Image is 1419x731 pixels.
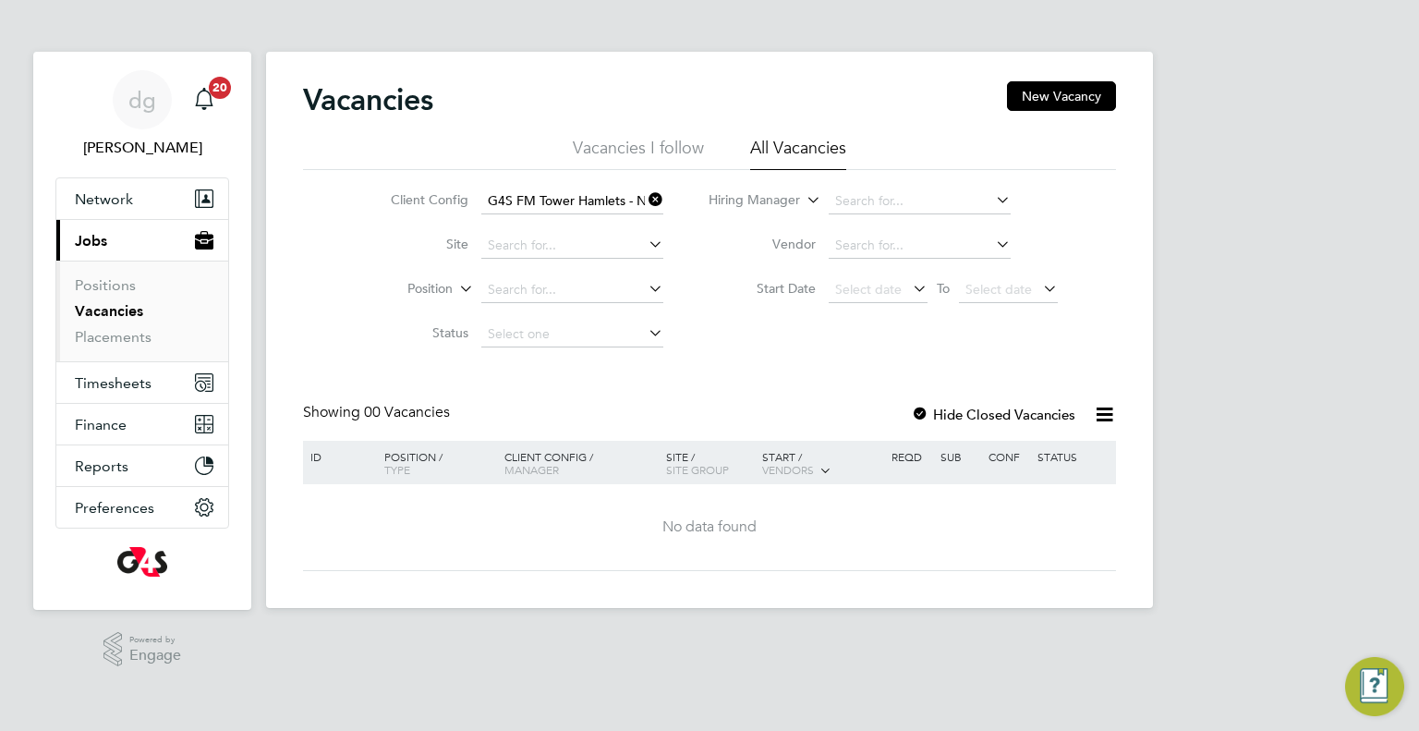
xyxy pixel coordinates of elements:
[103,632,182,667] a: Powered byEngage
[762,462,814,477] span: Vendors
[965,281,1032,298] span: Select date
[666,462,729,477] span: Site Group
[984,441,1032,472] div: Conf
[758,441,887,487] div: Start /
[364,403,450,421] span: 00 Vacancies
[911,406,1075,423] label: Hide Closed Vacancies
[481,233,663,259] input: Search for...
[56,487,228,528] button: Preferences
[55,137,229,159] span: dharmisha gohil
[694,191,800,210] label: Hiring Manager
[56,178,228,219] button: Network
[481,189,663,214] input: Search for...
[303,403,454,422] div: Showing
[56,220,228,261] button: Jobs
[835,281,902,298] span: Select date
[1345,657,1404,716] button: Engage Resource Center
[56,261,228,361] div: Jobs
[117,547,167,577] img: g4s-logo-retina.png
[75,232,107,250] span: Jobs
[75,457,128,475] span: Reports
[346,280,453,298] label: Position
[129,632,181,648] span: Powered by
[186,70,223,129] a: 20
[936,441,984,472] div: Sub
[362,191,468,208] label: Client Config
[56,362,228,403] button: Timesheets
[362,236,468,252] label: Site
[306,441,370,472] div: ID
[75,190,133,208] span: Network
[33,52,251,610] nav: Main navigation
[209,77,231,99] span: 20
[75,302,143,320] a: Vacancies
[75,374,152,392] span: Timesheets
[128,88,156,112] span: dg
[931,276,955,300] span: To
[75,328,152,346] a: Placements
[306,518,1113,537] div: No data found
[1007,81,1116,111] button: New Vacancy
[55,547,229,577] a: Go to home page
[75,499,154,517] span: Preferences
[384,462,410,477] span: Type
[481,277,663,303] input: Search for...
[829,233,1011,259] input: Search for...
[709,280,816,297] label: Start Date
[661,441,758,485] div: Site /
[362,324,468,341] label: Status
[303,81,433,118] h2: Vacancies
[504,462,559,477] span: Manager
[750,137,846,170] li: All Vacancies
[500,441,661,485] div: Client Config /
[887,441,935,472] div: Reqd
[55,70,229,159] a: dg[PERSON_NAME]
[829,189,1011,214] input: Search for...
[56,404,228,445] button: Finance
[370,441,500,485] div: Position /
[75,276,136,294] a: Positions
[1033,441,1113,472] div: Status
[709,236,816,252] label: Vendor
[129,648,181,664] span: Engage
[573,137,704,170] li: Vacancies I follow
[75,416,127,433] span: Finance
[56,445,228,486] button: Reports
[481,322,663,347] input: Select one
